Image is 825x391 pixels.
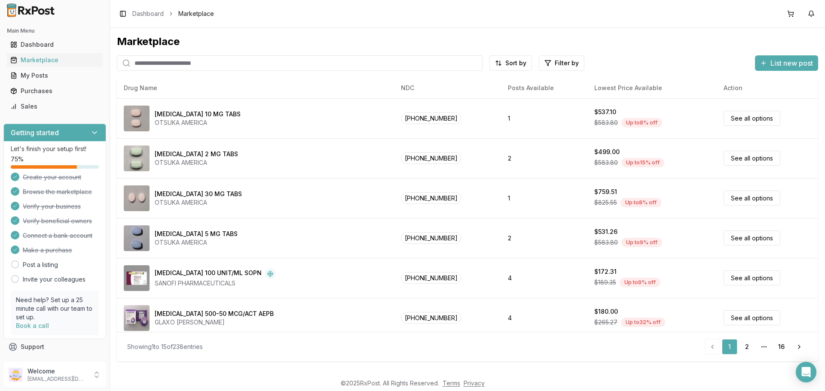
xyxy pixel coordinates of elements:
span: [PHONE_NUMBER] [401,272,461,284]
span: $189.35 [594,278,616,287]
a: Book a call [16,322,49,329]
img: Abilify 5 MG TABS [124,225,150,251]
a: See all options [724,230,780,246]
p: Need help? Set up a 25 minute call with our team to set up. [16,296,94,321]
span: $583.80 [594,238,618,247]
div: OTSUKA AMERICA [155,158,238,167]
button: Dashboard [3,38,106,52]
div: Up to 9 % off [620,278,660,287]
a: Dashboard [7,37,103,52]
span: [PHONE_NUMBER] [401,112,461,124]
button: Sort by [489,55,532,71]
div: $531.26 [594,227,617,236]
a: Privacy [464,379,485,387]
div: Up to 32 % off [621,318,665,327]
div: [MEDICAL_DATA] 5 MG TABS [155,230,238,238]
span: Verify beneficial owners [23,217,92,225]
a: Sales [7,99,103,114]
img: Abilify 30 MG TABS [124,185,150,211]
span: 75 % [11,155,24,164]
p: Welcome [27,367,87,376]
div: Dashboard [10,40,99,49]
a: See all options [724,151,780,166]
a: See all options [724,191,780,206]
a: My Posts [7,68,103,83]
span: Make a purchase [23,246,72,255]
p: Let's finish your setup first! [11,145,99,153]
span: List new post [770,58,813,68]
div: [MEDICAL_DATA] 100 UNIT/ML SOPN [155,269,262,279]
div: Up to 9 % off [621,238,662,247]
span: Feedback [21,358,50,367]
div: OTSUKA AMERICA [155,238,238,247]
span: Create your account [23,173,81,182]
button: List new post [755,55,818,71]
h2: Main Menu [7,27,103,34]
div: Marketplace [117,35,818,48]
button: Support [3,339,106,355]
div: Sales [10,102,99,111]
span: Marketplace [178,9,214,18]
span: [PHONE_NUMBER] [401,152,461,164]
a: Go to next page [791,339,808,355]
button: My Posts [3,69,106,82]
a: Purchases [7,83,103,99]
span: $265.27 [594,318,617,327]
span: $583.80 [594,158,618,167]
div: [MEDICAL_DATA] 500-50 MCG/ACT AEPB [155,309,274,318]
img: RxPost Logo [3,3,58,17]
div: Marketplace [10,56,99,64]
div: $180.00 [594,307,618,316]
div: Up to 8 % off [621,118,662,127]
div: OTSUKA AMERICA [155,118,241,127]
img: Advair Diskus 500-50 MCG/ACT AEPB [124,305,150,331]
a: Terms [443,379,460,387]
a: See all options [724,310,780,325]
td: 2 [501,218,587,258]
div: $759.51 [594,188,617,196]
button: Feedback [3,355,106,370]
img: Abilify 10 MG TABS [124,106,150,131]
a: Post a listing [23,261,58,269]
button: Filter by [539,55,584,71]
span: Verify your business [23,202,81,211]
div: SANOFI PHARMACEUTICALS [155,279,275,288]
a: See all options [724,270,780,285]
a: 16 [773,339,789,355]
div: [MEDICAL_DATA] 10 MG TABS [155,110,241,118]
div: Up to 8 % off [620,198,661,207]
h3: Getting started [11,127,59,138]
a: List new post [755,60,818,68]
a: Invite your colleagues [23,275,86,284]
th: Lowest Price Available [587,78,717,98]
span: Connect a bank account [23,231,92,240]
button: Purchases [3,84,106,98]
div: Up to 15 % off [621,158,664,167]
td: 4 [501,298,587,338]
img: Admelog SoloStar 100 UNIT/ML SOPN [124,265,150,291]
td: 2 [501,138,587,178]
span: Browse the marketplace [23,188,92,196]
div: $499.00 [594,148,620,156]
div: [MEDICAL_DATA] 2 MG TABS [155,150,238,158]
div: OTSUKA AMERICA [155,198,242,207]
span: Sort by [505,59,526,67]
div: My Posts [10,71,99,80]
span: $825.55 [594,198,617,207]
a: Marketplace [7,52,103,68]
td: 1 [501,98,587,138]
a: 2 [739,339,755,355]
p: [EMAIL_ADDRESS][DOMAIN_NAME] [27,376,87,382]
span: [PHONE_NUMBER] [401,192,461,204]
span: Filter by [555,59,579,67]
div: Open Intercom Messenger [796,362,816,382]
nav: pagination [705,339,808,355]
img: Abilify 2 MG TABS [124,145,150,171]
td: 4 [501,258,587,298]
th: Drug Name [117,78,394,98]
span: $583.80 [594,118,618,127]
a: 1 [722,339,737,355]
button: Marketplace [3,53,106,67]
div: Showing 1 to 15 of 238 entries [127,343,203,351]
div: $537.10 [594,108,616,116]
